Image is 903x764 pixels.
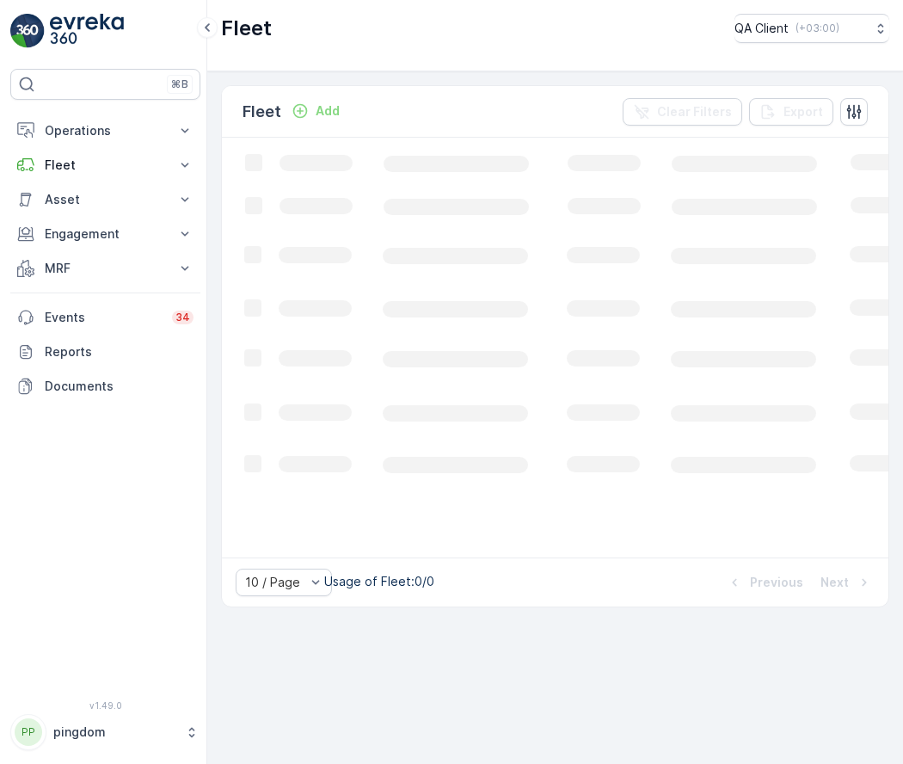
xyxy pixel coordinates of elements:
[10,714,200,750] button: PPpingdom
[45,191,166,208] p: Asset
[45,343,193,360] p: Reports
[10,700,200,711] span: v 1.49.0
[10,148,200,182] button: Fleet
[734,14,889,43] button: QA Client(+03:00)
[45,122,166,139] p: Operations
[10,114,200,148] button: Operations
[45,157,166,174] p: Fleet
[15,718,42,746] div: PP
[45,225,166,243] p: Engagement
[10,251,200,286] button: MRF
[795,22,839,35] p: ( +03:00 )
[10,300,200,335] a: Events34
[820,574,849,591] p: Next
[285,101,347,121] button: Add
[10,182,200,217] button: Asset
[783,103,823,120] p: Export
[819,572,875,593] button: Next
[45,260,166,277] p: MRF
[221,15,272,42] p: Fleet
[50,14,124,48] img: logo_light-DOdMpM7g.png
[10,217,200,251] button: Engagement
[657,103,732,120] p: Clear Filters
[623,98,742,126] button: Clear Filters
[171,77,188,91] p: ⌘B
[750,574,803,591] p: Previous
[749,98,833,126] button: Export
[734,20,789,37] p: QA Client
[10,14,45,48] img: logo
[243,100,281,124] p: Fleet
[324,573,434,590] p: Usage of Fleet : 0/0
[45,378,193,395] p: Documents
[10,369,200,404] a: Documents
[10,335,200,369] a: Reports
[724,572,805,593] button: Previous
[175,311,190,324] p: 34
[45,309,162,326] p: Events
[53,724,176,741] p: pingdom
[316,102,340,120] p: Add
